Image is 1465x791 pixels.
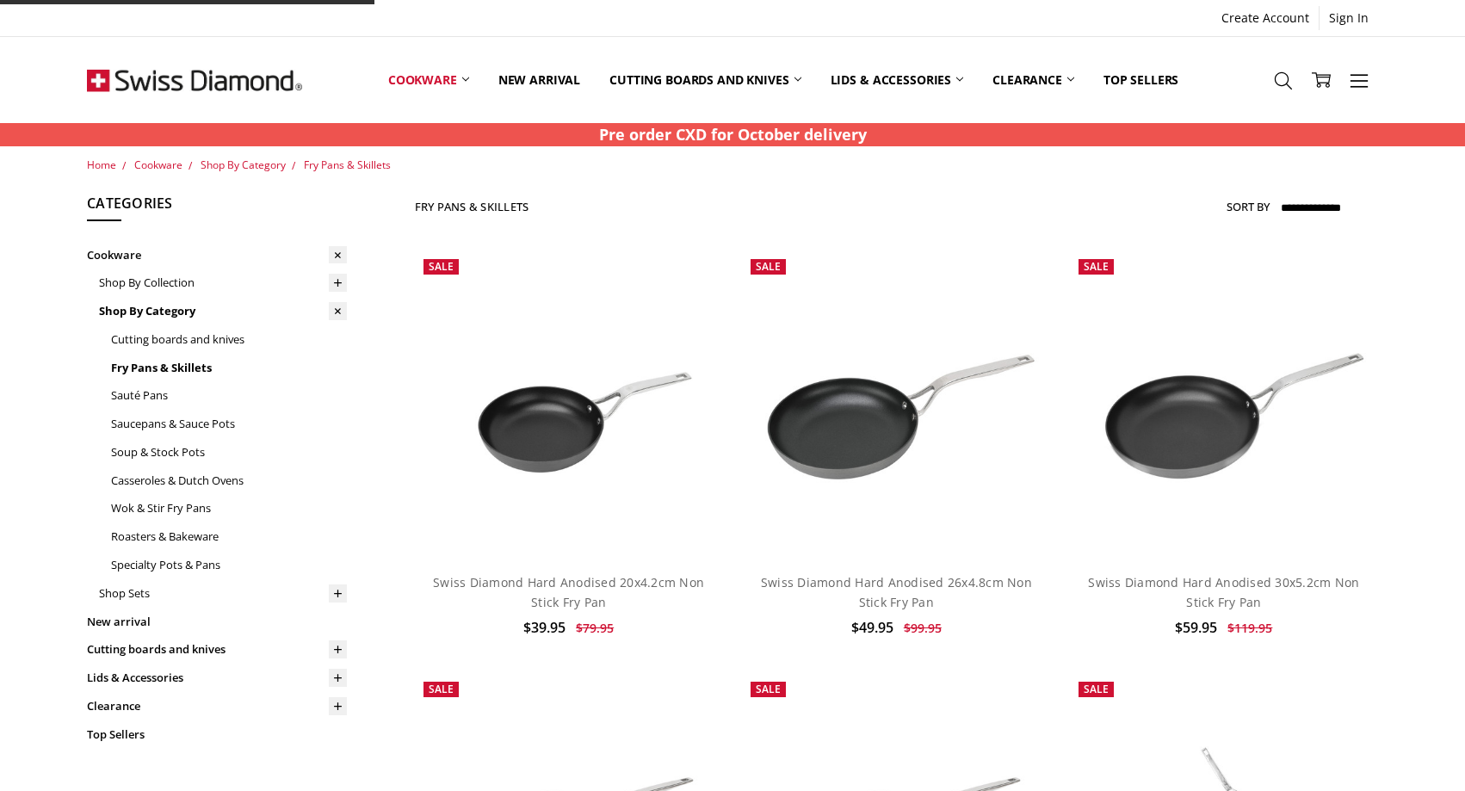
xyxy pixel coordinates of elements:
a: Swiss Diamond Hard Anodised 26x4.8cm Non Stick Fry Pan [742,250,1050,559]
a: Shop By Category [201,158,286,172]
a: Clearance [87,692,347,720]
a: Fry Pans & Skillets [304,158,391,172]
span: $39.95 [523,618,566,637]
a: Soup & Stock Pots [111,438,347,467]
a: Lids & Accessories [816,41,978,118]
a: New arrival [87,608,347,636]
img: Swiss Diamond Hard Anodised 30x5.2cm Non Stick Fry Pan [1070,302,1378,508]
a: Cookware [87,241,347,269]
span: $99.95 [904,620,942,636]
a: Wok & Stir Fry Pans [111,494,347,522]
a: Cutting boards and knives [111,325,347,354]
a: New arrival [484,41,595,118]
a: Swiss Diamond Hard Anodised 26x4.8cm Non Stick Fry Pan [761,574,1032,609]
a: Swiss Diamond Hard Anodised 30x5.2cm Non Stick Fry Pan [1070,250,1378,559]
a: Swiss Diamond Hard Anodised 20x4.2cm Non Stick Fry Pan [433,574,704,609]
a: Casseroles & Dutch Ovens [111,467,347,495]
label: Sort By [1227,193,1270,220]
a: Sauté Pans [111,381,347,410]
a: Roasters & Bakeware [111,522,347,551]
a: Swiss Diamond Hard Anodised 20x4.2cm Non Stick Fry Pan [415,250,723,559]
a: Cookware [134,158,182,172]
a: Shop By Category [99,297,347,325]
span: $79.95 [576,620,614,636]
a: Fry Pans & Skillets [111,354,347,382]
a: Specialty Pots & Pans [111,551,347,579]
a: Swiss Diamond Hard Anodised 30x5.2cm Non Stick Fry Pan [1088,574,1359,609]
a: Cutting boards and knives [87,635,347,664]
h1: Fry Pans & Skillets [415,200,529,213]
strong: Pre order CXD for October delivery [599,124,867,145]
span: Sale [1084,682,1109,696]
img: Free Shipping On Every Order [87,37,302,123]
span: $49.95 [851,618,893,637]
a: Shop Sets [99,579,347,608]
span: Sale [756,682,781,696]
span: Sale [756,259,781,274]
a: Shop By Collection [99,269,347,297]
img: Swiss Diamond Hard Anodised 20x4.2cm Non Stick Fry Pan [415,302,723,508]
a: Cutting boards and knives [595,41,816,118]
span: $59.95 [1175,618,1217,637]
span: $119.95 [1227,620,1272,636]
span: Sale [1084,259,1109,274]
a: Top Sellers [1089,41,1193,118]
a: Cookware [374,41,484,118]
a: Create Account [1212,6,1319,30]
a: Saucepans & Sauce Pots [111,410,347,438]
span: Sale [429,682,454,696]
a: Sign In [1320,6,1378,30]
img: Swiss Diamond Hard Anodised 26x4.8cm Non Stick Fry Pan [742,302,1050,508]
a: Lids & Accessories [87,664,347,692]
a: Top Sellers [87,720,347,749]
h5: Categories [87,193,347,222]
a: Home [87,158,116,172]
a: Clearance [978,41,1089,118]
span: Sale [429,259,454,274]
